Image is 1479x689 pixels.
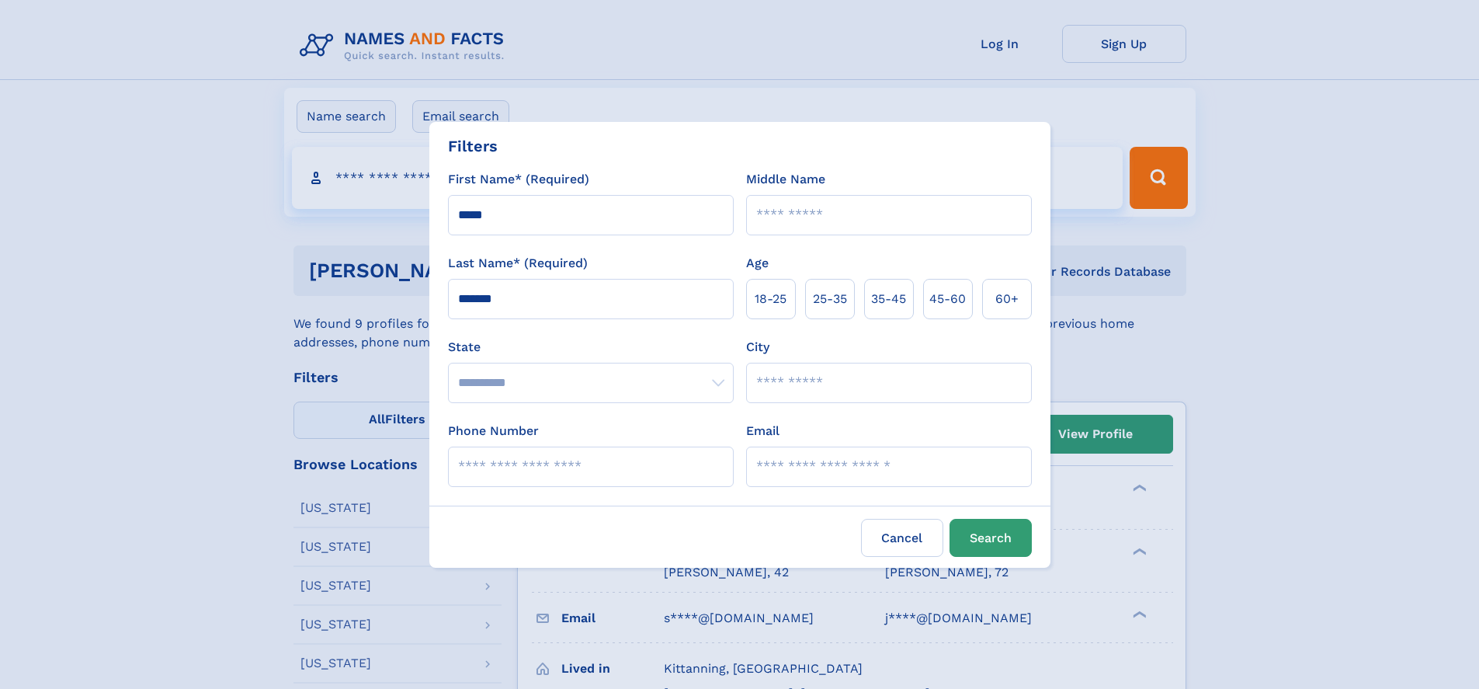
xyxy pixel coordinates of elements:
[861,519,943,557] label: Cancel
[755,290,786,308] span: 18‑25
[950,519,1032,557] button: Search
[448,422,539,440] label: Phone Number
[813,290,847,308] span: 25‑35
[448,338,734,357] label: State
[929,290,966,308] span: 45‑60
[995,290,1019,308] span: 60+
[871,290,906,308] span: 35‑45
[448,134,498,158] div: Filters
[448,170,589,189] label: First Name* (Required)
[746,254,769,273] label: Age
[746,422,779,440] label: Email
[746,170,825,189] label: Middle Name
[746,338,769,357] label: City
[448,254,588,273] label: Last Name* (Required)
